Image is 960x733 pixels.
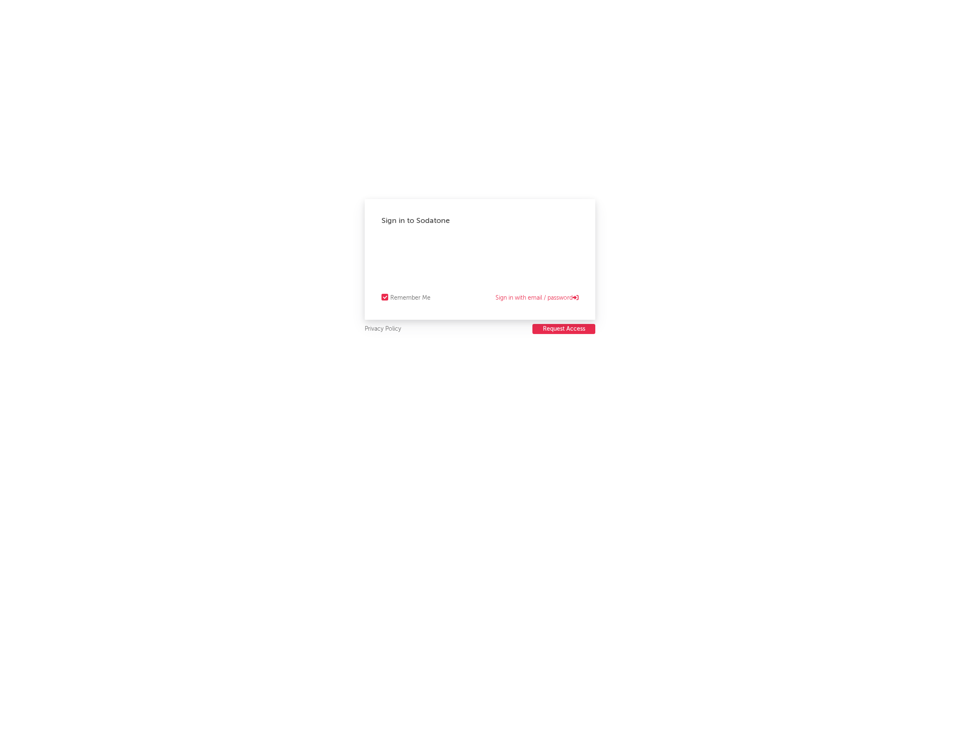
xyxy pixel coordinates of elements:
[496,293,579,303] a: Sign in with email / password
[365,324,401,334] a: Privacy Policy
[390,293,431,303] div: Remember Me
[381,216,579,226] div: Sign in to Sodatone
[532,324,595,334] button: Request Access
